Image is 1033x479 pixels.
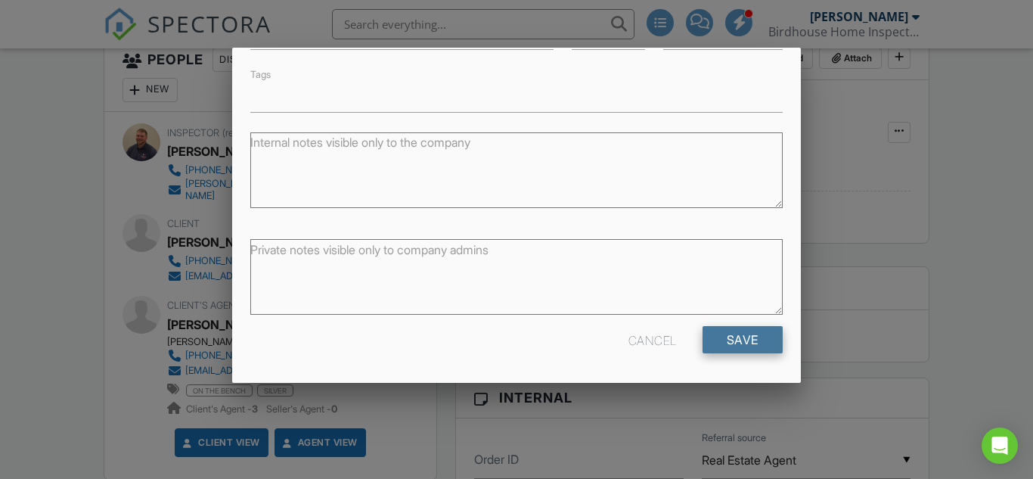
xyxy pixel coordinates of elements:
[250,69,271,80] label: Tags
[703,326,783,353] input: Save
[250,134,470,151] label: Internal notes visible only to the company
[982,428,1018,464] div: Open Intercom Messenger
[628,326,677,353] div: Cancel
[250,241,489,258] label: Private notes visible only to company admins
